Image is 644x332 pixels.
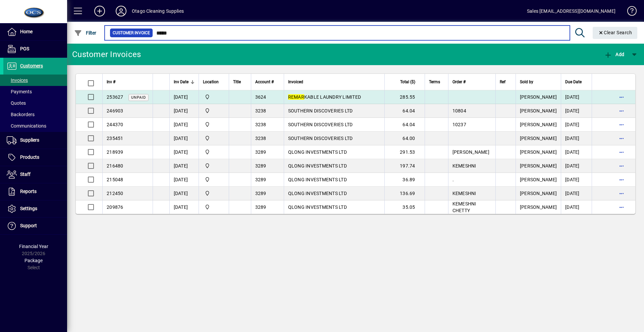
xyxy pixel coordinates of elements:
span: Head Office [203,148,225,156]
span: 235451 [107,136,123,141]
span: QLONG INVESTMENTS LTD [288,163,347,169]
span: Head Office [203,107,225,114]
em: REMAR [288,94,304,100]
td: [DATE] [561,159,592,173]
button: More options [616,119,627,130]
a: Quotes [3,97,67,109]
span: 3289 [255,149,266,155]
td: [DATE] [561,145,592,159]
div: Customer Invoices [72,49,141,60]
span: Add [604,52,624,57]
span: 215048 [107,177,123,182]
span: 244370 [107,122,123,127]
button: Profile [110,5,132,17]
td: [DATE] [561,187,592,200]
span: 3289 [255,177,266,182]
button: Add [602,48,626,60]
span: Inv Date [174,78,189,86]
a: Knowledge Base [622,1,636,23]
span: Communications [7,123,46,129]
button: More options [616,174,627,185]
td: 64.00 [384,132,425,145]
div: Ref [500,78,512,86]
span: Head Office [203,121,225,128]
span: Customer Invoice [113,30,150,36]
span: 10237 [452,122,466,127]
span: Head Office [203,190,225,197]
span: KEMESHNI [452,191,476,196]
span: [PERSON_NAME] [520,108,557,113]
span: QLONG INVESTMENTS LTD [288,177,347,182]
button: More options [616,105,627,116]
span: Settings [20,206,37,211]
span: Home [20,29,33,34]
span: Sold by [520,78,533,86]
td: [DATE] [561,173,592,187]
span: 212450 [107,191,123,196]
td: [DATE] [169,200,199,214]
div: Otago Cleaning Supplies [132,6,184,16]
div: Inv # [107,78,149,86]
span: QLONG INVESTMENTS LTD [288,204,347,210]
span: Head Office [203,162,225,170]
span: [PERSON_NAME] [520,191,557,196]
span: 253627 [107,94,123,100]
td: [DATE] [169,187,199,200]
span: Customers [20,63,43,68]
a: Payments [3,86,67,97]
span: Payments [7,89,32,94]
span: QLONG INVESTMENTS LTD [288,191,347,196]
span: Total ($) [400,78,415,86]
td: 36.89 [384,173,425,187]
div: Inv Date [174,78,195,86]
span: SOUTHERN DISCOVERIES LTD [288,136,353,141]
span: [PERSON_NAME] [520,163,557,169]
a: Products [3,149,67,166]
div: Order # [452,78,491,86]
span: . [452,177,454,182]
span: Head Office [203,135,225,142]
td: 136.69 [384,187,425,200]
span: 3238 [255,108,266,113]
button: Filter [72,27,98,39]
span: KABLE LAUNDRY LIMITED [288,94,361,100]
span: [PERSON_NAME] [520,177,557,182]
a: Invoices [3,75,67,86]
a: Communications [3,120,67,132]
span: Invoices [7,78,28,83]
button: More options [616,92,627,102]
span: Suppliers [20,137,39,143]
a: Support [3,218,67,234]
td: 64.04 [384,104,425,118]
a: Reports [3,183,67,200]
div: Location [203,78,225,86]
button: More options [616,188,627,199]
div: Invoiced [288,78,380,86]
span: SOUTHERN DISCOVERIES LTD [288,122,353,127]
td: [DATE] [561,118,592,132]
span: Backorders [7,112,35,117]
td: [DATE] [169,159,199,173]
span: Inv # [107,78,115,86]
span: 3289 [255,191,266,196]
div: Title [233,78,247,86]
span: 3238 [255,136,266,141]
div: Due Date [565,78,588,86]
span: Staff [20,172,31,177]
td: [DATE] [561,132,592,145]
span: Financial Year [19,244,48,249]
td: [DATE] [169,145,199,159]
span: SOUTHERN DISCOVERIES LTD [288,108,353,113]
td: [DATE] [561,90,592,104]
td: 291.53 [384,145,425,159]
span: Unpaid [131,95,146,100]
td: [DATE] [169,118,199,132]
span: [PERSON_NAME] [520,149,557,155]
span: KEMESHNI CHETTY [452,201,476,213]
div: Sales [EMAIL_ADDRESS][DOMAIN_NAME] [527,6,615,16]
span: [PERSON_NAME] [452,149,489,155]
td: [DATE] [169,132,199,145]
a: Home [3,23,67,40]
span: Order # [452,78,466,86]
span: Reports [20,189,37,194]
